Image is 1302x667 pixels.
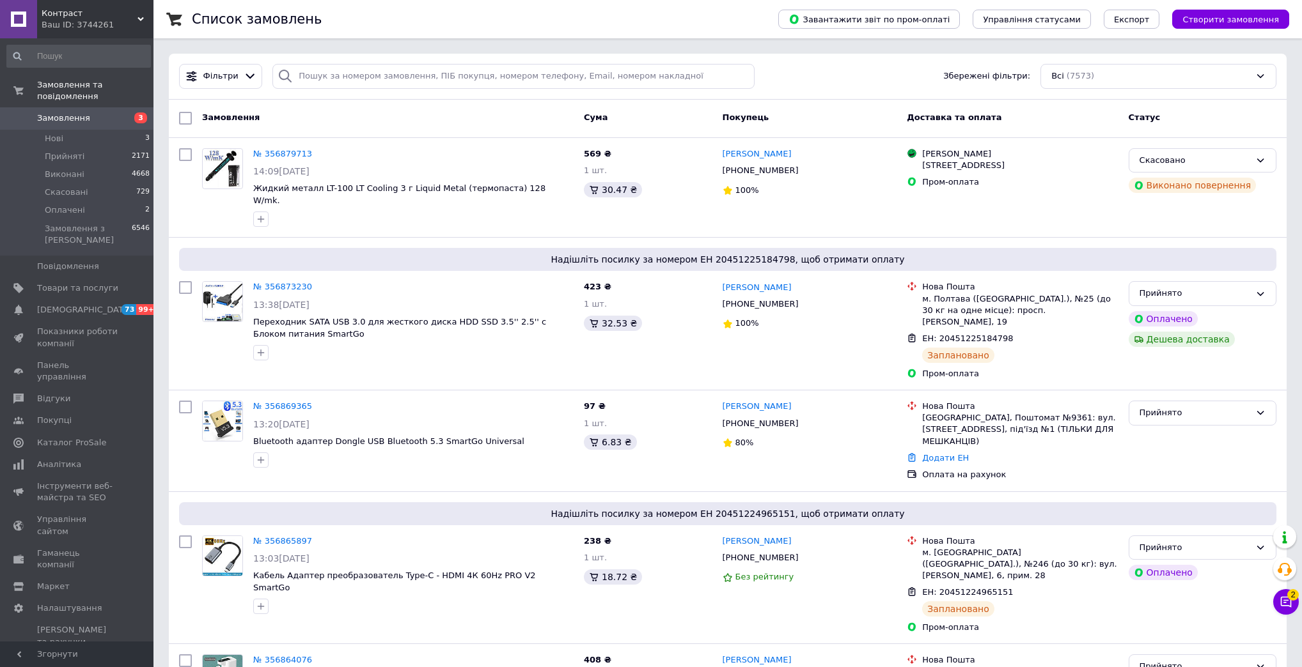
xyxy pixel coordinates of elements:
span: 100% [735,185,759,195]
div: [STREET_ADDRESS] [922,160,1118,171]
span: Замовлення [37,112,90,124]
span: 2 [1287,587,1299,599]
a: № 356865897 [253,536,312,546]
div: Нова Пошта [922,535,1118,547]
button: Управління статусами [973,10,1091,29]
div: Пром-оплата [922,368,1118,379]
span: 3 [145,133,150,144]
button: Створити замовлення [1172,10,1289,29]
span: Налаштування [37,602,102,614]
a: [PERSON_NAME] [723,282,792,294]
a: Кабель Адаптер преобразователь Type-C - HDMI 4К 60Hz PRO V2 SmartGo [253,571,536,592]
span: 3 [134,112,147,123]
span: Контраст [42,8,137,19]
div: [GEOGRAPHIC_DATA], Поштомат №9361: вул. [STREET_ADDRESS], під'їзд №1 (ТІЛЬКИ ДЛЯ МЕШКАНЦІВ) [922,412,1118,447]
span: Скасовані [45,187,88,198]
span: 13:03[DATE] [253,553,310,563]
div: 30.47 ₴ [584,182,642,197]
span: Каталог ProSale [37,437,106,448]
span: Показники роботи компанії [37,326,118,349]
span: 13:20[DATE] [253,419,310,429]
span: Без рейтингу [735,572,794,581]
span: Замовлення [202,112,260,122]
button: Завантажити звіт по пром-оплаті [778,10,960,29]
a: Фото товару [202,281,243,322]
span: 1 шт. [584,418,607,428]
span: Cума [584,112,608,122]
span: Товари та послуги [37,282,118,294]
span: Панель управління [37,360,118,383]
span: 73 [122,304,136,315]
span: 1 шт. [584,553,607,562]
span: Маркет [37,581,70,592]
span: Повідомлення [37,261,99,272]
input: Пошук [6,45,151,68]
span: 1 шт. [584,165,607,175]
span: 97 ₴ [584,401,606,411]
button: Експорт [1104,10,1160,29]
span: Нові [45,133,63,144]
span: Доставка та оплата [907,112,1001,122]
a: № 356879713 [253,149,312,158]
a: [PERSON_NAME] [723,535,792,548]
div: Оплачено [1129,565,1198,580]
span: Переходник SATA USB 3.0 для жесткого диска HDD SSD 3.5'' 2.5'' с Блоком питания SmartGo [253,317,546,339]
div: 18.72 ₴ [584,569,642,585]
div: Нова Пошта [922,281,1118,293]
div: 6.83 ₴ [584,434,636,450]
div: Нова Пошта [922,401,1118,412]
span: (7573) [1067,71,1094,80]
a: [PERSON_NAME] [723,148,792,160]
div: Скасовано [1140,154,1250,167]
div: 32.53 ₴ [584,316,642,331]
div: Прийнято [1140,287,1250,300]
span: Завантажити звіт по пром-оплаті [788,13,950,25]
span: Гаманець компанії [37,548,118,571]
a: Фото товару [202,535,243,576]
span: 80% [735,438,754,447]
span: Інструменти веб-майстра та SEO [37,480,118,503]
span: Створити замовлення [1182,15,1279,24]
span: Замовлення та повідомлення [37,79,153,102]
span: 569 ₴ [584,149,611,158]
div: Нова Пошта [922,654,1118,666]
div: Дешева доставка [1129,332,1235,347]
span: Прийняті [45,151,84,162]
span: 100% [735,318,759,328]
span: 238 ₴ [584,536,611,546]
span: Покупець [723,112,769,122]
img: Фото товару [203,282,242,321]
span: Управління статусами [983,15,1081,24]
span: 13:38[DATE] [253,300,310,310]
div: Виконано повернення [1129,178,1257,193]
img: Фото товару [203,401,242,441]
span: [DEMOGRAPHIC_DATA] [37,304,132,316]
div: Оплата на рахунок [922,469,1118,480]
span: Надішліть посилку за номером ЕН 20451224965151, щоб отримати оплату [184,507,1271,520]
input: Пошук за номером замовлення, ПІБ покупця, номером телефону, Email, номером накладної [272,64,755,89]
div: Прийнято [1140,541,1250,555]
span: Покупці [37,415,72,426]
img: Фото товару [203,536,242,576]
a: Фото товару [202,148,243,189]
div: м. [GEOGRAPHIC_DATA] ([GEOGRAPHIC_DATA].), №246 (до 30 кг): вул. [PERSON_NAME], 6, прим. 28 [922,547,1118,582]
span: Всі [1051,70,1064,82]
span: Статус [1129,112,1161,122]
div: [PERSON_NAME] [922,148,1118,160]
span: Збережені фільтри: [943,70,1030,82]
span: Оплачені [45,204,85,216]
div: Пром-оплата [922,622,1118,633]
div: Оплачено [1129,311,1198,326]
button: Чат з покупцем2 [1273,589,1299,615]
span: Замовлення з [PERSON_NAME] [45,223,132,246]
div: Ваш ID: 3744261 [42,19,153,31]
a: [PERSON_NAME] [723,401,792,413]
span: 2171 [132,151,150,162]
div: [PHONE_NUMBER] [720,549,801,566]
div: Пром-оплата [922,176,1118,188]
div: [PHONE_NUMBER] [720,296,801,312]
div: Заплановано [922,601,994,617]
img: Фото товару [204,149,241,188]
span: 408 ₴ [584,655,611,664]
